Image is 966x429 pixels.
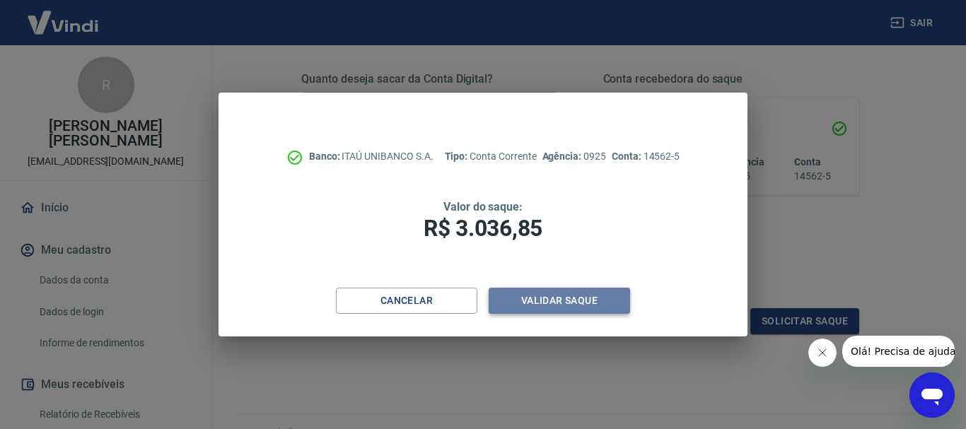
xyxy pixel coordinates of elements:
span: Olá! Precisa de ajuda? [8,10,119,21]
iframe: Botão para abrir a janela de mensagens [909,372,955,418]
span: Valor do saque: [443,200,523,213]
button: Cancelar [336,288,477,314]
button: Validar saque [489,288,630,314]
span: Conta: [612,151,644,162]
iframe: Mensagem da empresa [842,336,955,367]
iframe: Fechar mensagem [808,339,837,367]
p: ITAÚ UNIBANCO S.A. [309,149,433,164]
p: 14562-5 [612,149,680,164]
span: Banco: [309,151,342,162]
span: Tipo: [445,151,470,162]
p: Conta Corrente [445,149,537,164]
p: 0925 [542,149,606,164]
span: R$ 3.036,85 [424,215,542,242]
span: Agência: [542,151,584,162]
